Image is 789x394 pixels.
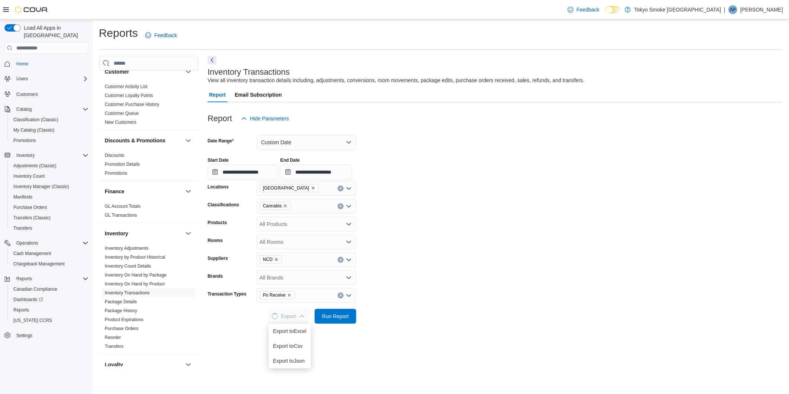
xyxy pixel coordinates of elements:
span: Export to Json [273,358,306,364]
div: Customer [99,82,199,130]
span: Reports [13,274,88,283]
span: Operations [16,240,38,246]
a: Discounts [105,153,124,158]
span: Package History [105,308,137,314]
button: Open list of options [346,185,352,191]
span: Transfers [13,225,32,231]
button: Export toJson [269,353,311,368]
button: Inventory [13,151,38,160]
span: Customer Activity List [105,84,147,90]
label: Transaction Types [208,291,246,297]
label: Classifications [208,202,239,208]
span: Inventory by Product Historical [105,254,165,260]
a: Inventory Count [10,172,48,181]
button: Inventory [105,230,182,237]
p: [PERSON_NAME] [740,5,783,14]
span: Cash Management [10,249,88,258]
button: LoadingExport [267,309,309,324]
span: Manifests [13,194,32,200]
button: Open list of options [346,293,352,298]
span: Customers [13,89,88,98]
span: Inventory [16,152,35,158]
button: Export toCsv [269,339,311,353]
button: Run Report [315,309,356,324]
span: Inventory Count [10,172,88,181]
span: Reorder [105,335,121,340]
span: Settings [16,333,32,339]
a: Customer Purchase History [105,102,159,107]
span: Reports [10,306,88,314]
span: Inventory [13,151,88,160]
span: Transfers (Classic) [13,215,51,221]
a: Cash Management [10,249,54,258]
a: Inventory Transactions [105,290,150,295]
h1: Reports [99,26,138,41]
button: Open list of options [346,275,352,281]
input: Press the down key to open a popover containing a calendar. [280,165,352,180]
button: Open list of options [346,221,352,227]
a: Canadian Compliance [10,285,60,294]
span: Export to Csv [273,343,306,349]
button: Transfers [7,223,91,233]
a: Classification (Classic) [10,115,61,124]
span: Customers [16,91,38,97]
button: Finance [184,187,193,196]
a: Promotion Details [105,162,140,167]
span: Adjustments (Classic) [13,163,56,169]
div: Finance [99,202,199,223]
span: Washington CCRS [10,316,88,325]
span: GL Transactions [105,212,137,218]
button: Reports [7,305,91,315]
span: Cannabis [260,202,291,210]
span: NCD [263,256,273,263]
button: Reports [1,274,91,284]
span: Operations [13,239,88,248]
a: Home [13,59,31,68]
span: Home [16,61,28,67]
span: Users [13,74,88,83]
span: [GEOGRAPHIC_DATA] [263,184,309,192]
span: Feedback [154,32,177,39]
button: Adjustments (Classic) [7,161,91,171]
button: Open list of options [346,203,352,209]
span: Adjustments (Classic) [10,161,88,170]
span: Customer Loyalty Points [105,93,153,98]
button: Clear input [338,203,344,209]
a: Feedback [142,28,180,43]
span: Dashboards [13,297,43,303]
button: Open list of options [346,239,352,245]
input: Dark Mode [605,6,621,14]
label: Rooms [208,238,223,243]
span: Customer Queue [105,110,139,116]
h3: Report [208,114,232,123]
button: Clear input [338,257,344,263]
span: My Catalog (Classic) [10,126,88,135]
button: Remove Saskatchewan from selection in this group [311,186,315,190]
a: Settings [13,331,35,340]
button: Next [208,56,217,65]
span: Inventory Manager (Classic) [10,182,88,191]
span: Dashboards [10,295,88,304]
button: Inventory [184,229,193,238]
a: Dashboards [10,295,46,304]
a: Package Details [105,299,137,304]
button: [US_STATE] CCRS [7,315,91,326]
span: Cash Management [13,251,51,256]
button: Loyalty [184,360,193,369]
a: Inventory Adjustments [105,246,149,251]
button: Customer [184,67,193,76]
a: Product Expirations [105,317,143,322]
a: Inventory Count Details [105,264,151,269]
span: Home [13,59,88,68]
span: Catalog [16,106,32,112]
button: Inventory Count [7,171,91,181]
button: Operations [1,238,91,248]
a: Inventory On Hand by Product [105,281,165,287]
button: Remove Po Receive from selection in this group [287,293,292,297]
button: Chargeback Management [7,259,91,269]
span: Promotion Details [105,161,140,167]
a: Chargeback Management [10,259,68,268]
label: Products [208,220,227,226]
button: Users [1,74,91,84]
